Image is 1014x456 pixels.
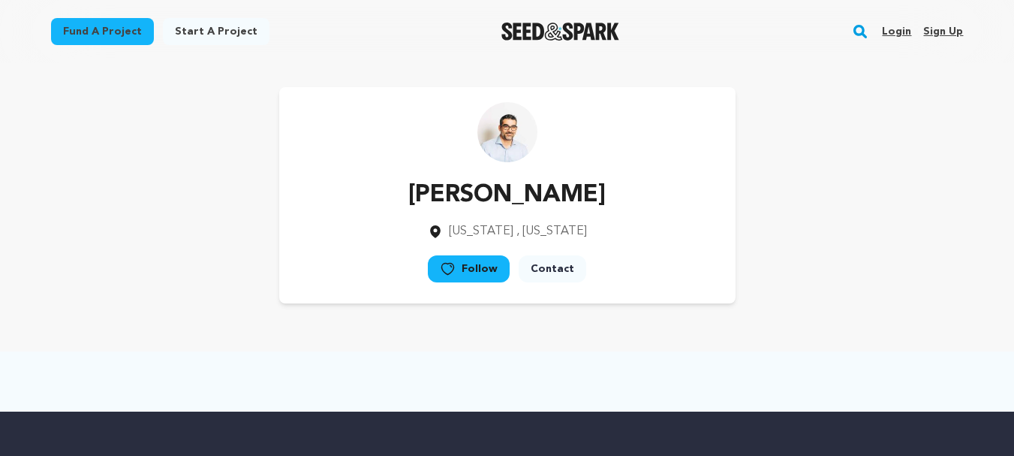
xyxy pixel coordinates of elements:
a: Seed&Spark Homepage [501,23,619,41]
a: Fund a project [51,18,154,45]
span: [US_STATE] [449,225,513,237]
img: https://seedandspark-static.s3.us-east-2.amazonaws.com/images/User/001/433/906/medium/images%20%2... [477,102,537,162]
img: Seed&Spark Logo Dark Mode [501,23,619,41]
span: , [US_STATE] [516,225,587,237]
p: [PERSON_NAME] [408,177,606,213]
a: Follow [428,255,510,282]
a: Contact [519,255,586,282]
a: Login [882,20,911,44]
a: Sign up [923,20,963,44]
a: Start a project [163,18,269,45]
